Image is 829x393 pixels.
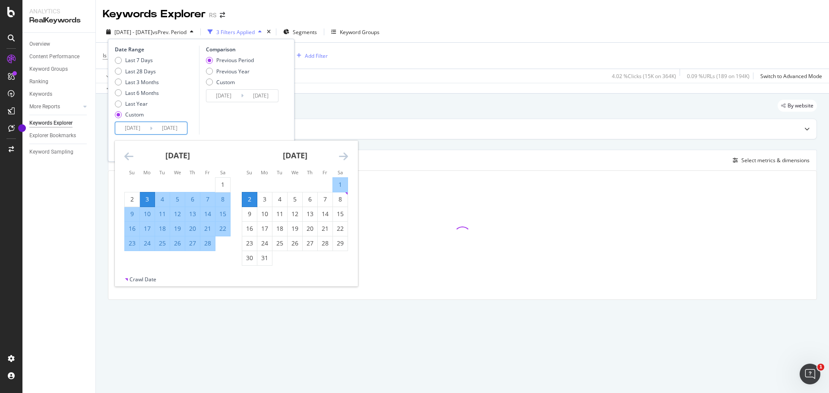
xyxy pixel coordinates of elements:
div: 21 [200,224,215,233]
td: Choose Thursday, March 6, 2025 as your check-in date. It’s available. [303,192,318,207]
button: 3 Filters Applied [204,25,265,39]
td: Selected. Saturday, February 15, 2025 [215,207,231,221]
div: 25 [272,239,287,248]
div: 17 [140,224,155,233]
td: Choose Tuesday, March 11, 2025 as your check-in date. It’s available. [272,207,288,221]
td: Selected as end date. Sunday, March 2, 2025 [242,192,257,207]
td: Selected. Sunday, February 16, 2025 [125,221,140,236]
span: By website [788,103,813,108]
td: Choose Sunday, March 16, 2025 as your check-in date. It’s available. [242,221,257,236]
div: 29 [333,239,348,248]
div: 4 [155,195,170,204]
div: 20 [185,224,200,233]
div: 11 [272,210,287,218]
td: Choose Tuesday, March 18, 2025 as your check-in date. It’s available. [272,221,288,236]
td: Selected. Saturday, March 1, 2025 [333,177,348,192]
div: 8 [333,195,348,204]
button: Keyword Groups [328,25,383,39]
button: [DATE] - [DATE]vsPrev. Period [103,25,197,39]
div: 3 [140,195,155,204]
div: More Reports [29,102,60,111]
div: 15 [333,210,348,218]
div: Last Year [115,100,159,107]
td: Choose Monday, March 3, 2025 as your check-in date. It’s available. [257,192,272,207]
div: Explorer Bookmarks [29,131,76,140]
div: 15 [215,210,230,218]
div: Calendar [115,141,358,276]
td: Selected. Thursday, February 27, 2025 [185,236,200,251]
div: Date Range [115,46,197,53]
div: 2 [125,195,139,204]
div: 28 [318,239,332,248]
div: 23 [242,239,257,248]
td: Choose Wednesday, March 26, 2025 as your check-in date. It’s available. [288,236,303,251]
td: Choose Tuesday, March 25, 2025 as your check-in date. It’s available. [272,236,288,251]
div: 27 [303,239,317,248]
a: Overview [29,40,89,49]
div: 28 [200,239,215,248]
td: Selected. Friday, February 7, 2025 [200,192,215,207]
div: 3 Filters Applied [216,28,255,36]
div: Last 3 Months [125,79,159,86]
div: 2 [242,195,257,204]
td: Selected. Friday, February 21, 2025 [200,221,215,236]
div: 24 [257,239,272,248]
td: Selected. Tuesday, February 25, 2025 [155,236,170,251]
td: Selected. Tuesday, February 18, 2025 [155,221,170,236]
td: Selected. Wednesday, February 12, 2025 [170,207,185,221]
small: Fr [205,169,210,176]
div: 8 [215,195,230,204]
a: Content Performance [29,52,89,61]
div: 10 [140,210,155,218]
small: Mo [261,169,268,176]
small: Tu [159,169,165,176]
td: Choose Wednesday, March 19, 2025 as your check-in date. It’s available. [288,221,303,236]
div: 18 [272,224,287,233]
div: 16 [125,224,139,233]
div: 0.09 % URLs ( 189 on 194K ) [687,72,750,80]
a: Explorer Bookmarks [29,131,89,140]
div: Previous Year [206,68,254,75]
strong: [DATE] [283,150,307,160]
td: Choose Wednesday, March 12, 2025 as your check-in date. It’s available. [288,207,303,221]
button: Select metrics & dimensions [729,155,810,166]
div: 18 [155,224,170,233]
div: 12 [288,210,302,218]
div: Comparison [206,46,281,53]
a: Keyword Sampling [29,148,89,157]
div: 19 [288,224,302,233]
td: Choose Monday, March 10, 2025 as your check-in date. It’s available. [257,207,272,221]
div: Last Year [125,100,148,107]
div: Move backward to switch to the previous month. [124,151,133,162]
div: 6 [185,195,200,204]
td: Choose Thursday, March 20, 2025 as your check-in date. It’s available. [303,221,318,236]
button: Switch to Advanced Mode [757,69,822,83]
td: Choose Friday, March 14, 2025 as your check-in date. It’s available. [318,207,333,221]
span: Is Branded [103,52,129,59]
div: RS [209,11,216,19]
div: Previous Period [216,57,254,64]
small: Su [129,169,135,176]
div: Keywords Explorer [29,119,73,128]
small: Th [190,169,195,176]
div: Add Filter [305,52,328,60]
div: 1 [215,180,230,189]
a: Keywords [29,90,89,99]
a: Keyword Groups [29,65,89,74]
div: Keyword Sampling [29,148,73,157]
div: 21 [318,224,332,233]
div: 26 [288,239,302,248]
td: Choose Sunday, March 23, 2025 as your check-in date. It’s available. [242,236,257,251]
small: Su [247,169,252,176]
button: Apply [103,69,128,83]
small: Sa [338,169,343,176]
div: Overview [29,40,50,49]
div: 14 [200,210,215,218]
div: 5 [288,195,302,204]
div: 9 [125,210,139,218]
td: Selected. Wednesday, February 26, 2025 [170,236,185,251]
td: Selected. Monday, February 17, 2025 [140,221,155,236]
td: Selected. Tuesday, February 11, 2025 [155,207,170,221]
input: End Date [152,122,187,134]
div: Switch to Advanced Mode [760,72,822,80]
